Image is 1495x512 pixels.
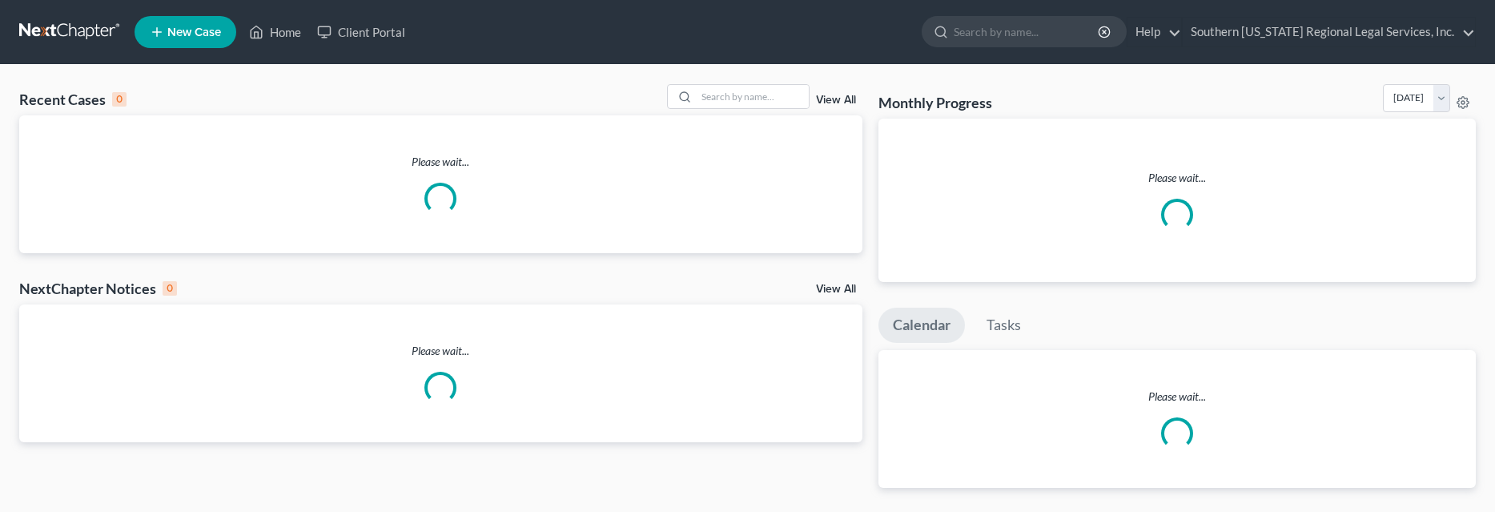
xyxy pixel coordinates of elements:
[167,26,221,38] span: New Case
[878,389,1476,405] p: Please wait...
[19,343,862,359] p: Please wait...
[697,85,809,108] input: Search by name...
[972,308,1035,343] a: Tasks
[891,170,1463,186] p: Please wait...
[1183,18,1475,46] a: Southern [US_STATE] Regional Legal Services, Inc.
[163,281,177,296] div: 0
[816,284,856,295] a: View All
[309,18,413,46] a: Client Portal
[878,93,992,112] h3: Monthly Progress
[954,17,1100,46] input: Search by name...
[19,279,177,298] div: NextChapter Notices
[816,95,856,106] a: View All
[19,154,862,170] p: Please wait...
[878,308,965,343] a: Calendar
[1127,18,1181,46] a: Help
[19,90,127,109] div: Recent Cases
[241,18,309,46] a: Home
[112,92,127,107] div: 0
